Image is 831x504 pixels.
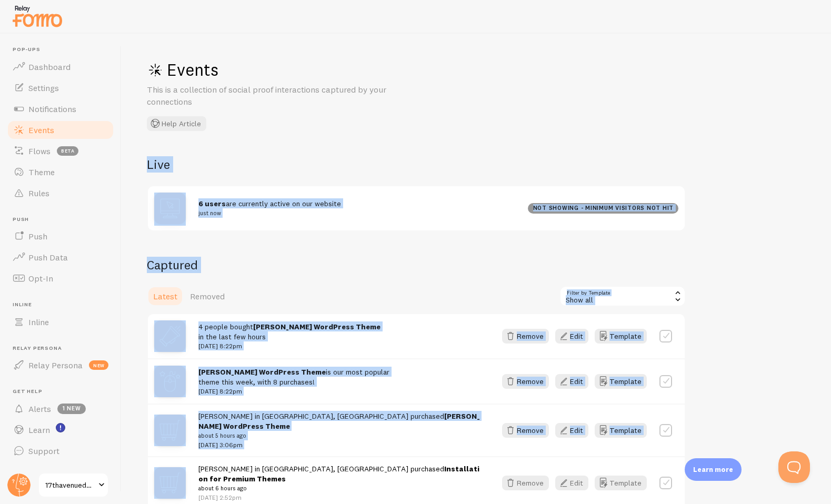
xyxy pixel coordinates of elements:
[555,476,595,490] a: Edit
[28,317,49,327] span: Inline
[28,146,51,156] span: Flows
[28,446,59,456] span: Support
[153,291,177,301] span: Latest
[198,464,479,483] a: Installation for Premium Themes
[198,208,515,218] small: just now
[154,193,186,224] img: bo9btcNLRnCUU1uKyLgF
[198,367,326,377] a: [PERSON_NAME] WordPress Theme
[595,476,647,490] button: Template
[778,451,810,483] iframe: Help Scout Beacon - Open
[6,440,115,461] a: Support
[559,286,686,307] div: Show all
[555,329,588,344] button: Edit
[13,216,115,223] span: Push
[147,156,686,173] h2: Live
[6,226,115,247] a: Push
[6,77,115,98] a: Settings
[28,360,83,370] span: Relay Persona
[56,423,65,432] svg: <p>Watch New Feature Tutorials!</p>
[502,329,549,344] button: Remove
[6,355,115,376] a: Relay Persona new
[198,411,483,441] span: [PERSON_NAME] in [GEOGRAPHIC_DATA], [GEOGRAPHIC_DATA] purchased
[184,286,231,307] a: Removed
[6,56,115,77] a: Dashboard
[198,199,226,208] strong: 6 users
[13,345,115,352] span: Relay Persona
[6,398,115,419] a: Alerts 1 new
[595,423,647,438] button: Template
[147,84,399,108] p: This is a collection of social proof interactions captured by your connections
[555,374,595,389] a: Edit
[6,119,115,140] a: Events
[6,140,115,162] a: Flows beta
[6,162,115,183] a: Theme
[57,146,78,156] span: beta
[28,404,51,414] span: Alerts
[154,320,186,352] img: PMa8Xc7RJKaRsIo4u7gj
[147,257,686,273] h2: Captured
[147,59,463,80] h1: Events
[38,472,109,498] a: 17thavenuedesigns
[502,423,549,438] button: Remove
[13,46,115,53] span: Pop-ups
[6,419,115,440] a: Learn
[28,62,71,72] span: Dashboard
[502,374,549,389] button: Remove
[147,116,206,131] button: Help Article
[13,301,115,308] span: Inline
[198,483,483,493] small: about 6 hours ago
[198,341,381,350] p: [DATE] 8:22pm
[28,125,54,135] span: Events
[253,322,381,331] a: [PERSON_NAME] WordPress Theme
[28,425,50,435] span: Learn
[198,431,483,440] small: about 5 hours ago
[11,3,64,29] img: fomo-relay-logo-orange.svg
[595,329,647,344] button: Template
[28,231,47,241] span: Push
[28,188,49,198] span: Rules
[28,252,68,263] span: Push Data
[6,268,115,289] a: Opt-In
[57,404,86,414] span: 1 new
[28,167,55,177] span: Theme
[154,366,186,397] img: IVFQznRt689xwBHvtFcg
[198,199,515,218] span: are currently active on our website
[555,423,588,438] button: Edit
[685,458,742,481] div: Learn more
[555,476,588,490] button: Edit
[6,98,115,119] a: Notifications
[154,415,186,446] img: mX0F4IvwRGqjVoppAqZG
[528,203,678,214] div: not showing - minimum visitors not hit
[198,493,483,502] p: [DATE] 2:52pm
[198,322,381,341] span: 4 people bought in the last few hours
[555,329,595,344] a: Edit
[13,388,115,395] span: Get Help
[45,479,95,491] span: 17thavenuedesigns
[595,374,647,389] button: Template
[502,476,549,490] button: Remove
[190,291,225,301] span: Removed
[198,464,483,493] span: [PERSON_NAME] in [GEOGRAPHIC_DATA], [GEOGRAPHIC_DATA] purchased
[6,183,115,204] a: Rules
[6,311,115,332] a: Inline
[555,374,588,389] button: Edit
[147,286,184,307] a: Latest
[555,423,595,438] a: Edit
[89,360,108,370] span: new
[154,467,186,499] img: mX0F4IvwRGqjVoppAqZG
[198,367,389,387] span: is our most popular theme this week, with 8 purchases!
[6,247,115,268] a: Push Data
[28,273,53,284] span: Opt-In
[28,83,59,93] span: Settings
[198,440,483,449] p: [DATE] 3:06pm
[198,411,480,431] a: [PERSON_NAME] WordPress Theme
[693,465,733,475] p: Learn more
[198,387,389,396] p: [DATE] 8:22pm
[28,104,76,114] span: Notifications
